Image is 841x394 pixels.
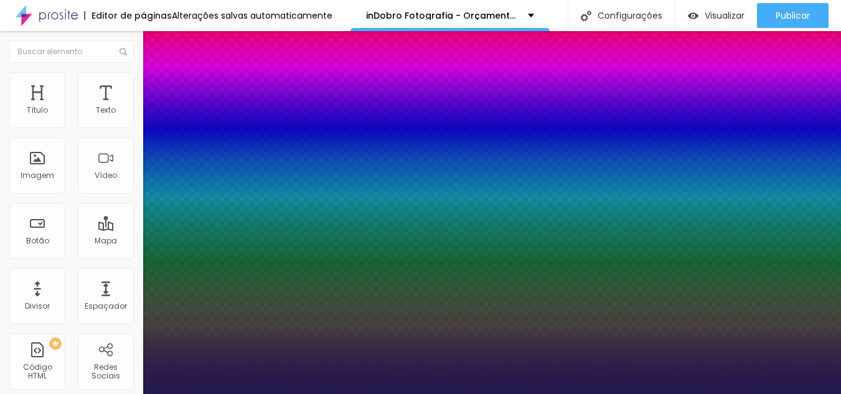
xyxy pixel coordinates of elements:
div: Espaçador [85,302,127,311]
span: Visualizar [705,11,745,21]
input: Buscar elemento [9,40,134,63]
p: inDobro Fotografia - Orçamento Formatura Infantil 2025 [366,11,519,20]
div: Mapa [95,237,117,245]
div: Editor de páginas [84,11,172,20]
div: Divisor [25,302,50,311]
div: Redes Sociais [81,363,130,381]
img: Icone [581,11,591,21]
button: Publicar [757,3,829,28]
div: Imagem [21,171,54,180]
span: Publicar [776,11,810,21]
div: Texto [96,106,116,115]
div: Alterações salvas automaticamente [172,11,332,20]
div: Código HTML [12,363,62,381]
img: Icone [120,48,127,55]
div: Título [27,106,48,115]
div: Vídeo [95,171,117,180]
img: view-1.svg [688,11,698,21]
div: Botão [26,237,49,245]
button: Visualizar [675,3,757,28]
